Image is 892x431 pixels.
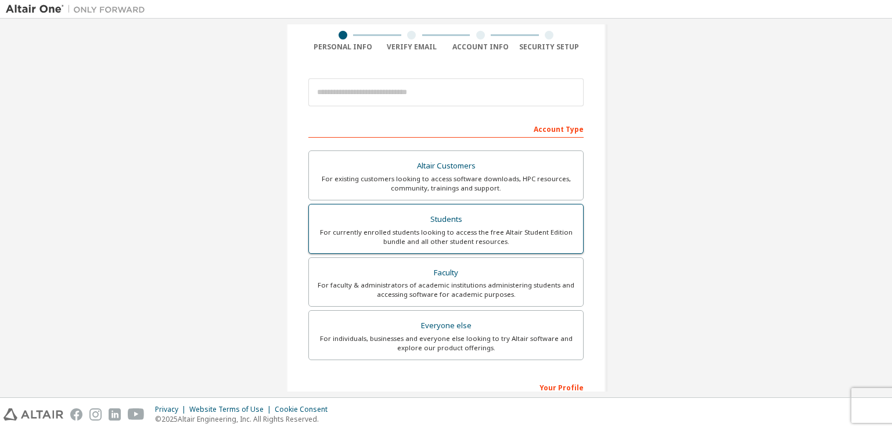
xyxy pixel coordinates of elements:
[70,408,82,421] img: facebook.svg
[3,408,63,421] img: altair_logo.svg
[515,42,584,52] div: Security Setup
[308,119,584,138] div: Account Type
[316,318,576,334] div: Everyone else
[308,378,584,396] div: Your Profile
[155,405,189,414] div: Privacy
[316,158,576,174] div: Altair Customers
[377,42,447,52] div: Verify Email
[155,414,334,424] p: © 2025 Altair Engineering, Inc. All Rights Reserved.
[316,228,576,246] div: For currently enrolled students looking to access the free Altair Student Edition bundle and all ...
[316,281,576,299] div: For faculty & administrators of academic institutions administering students and accessing softwa...
[316,174,576,193] div: For existing customers looking to access software downloads, HPC resources, community, trainings ...
[109,408,121,421] img: linkedin.svg
[89,408,102,421] img: instagram.svg
[128,408,145,421] img: youtube.svg
[6,3,151,15] img: Altair One
[316,265,576,281] div: Faculty
[275,405,334,414] div: Cookie Consent
[446,42,515,52] div: Account Info
[189,405,275,414] div: Website Terms of Use
[316,334,576,353] div: For individuals, businesses and everyone else looking to try Altair software and explore our prod...
[316,211,576,228] div: Students
[308,42,377,52] div: Personal Info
